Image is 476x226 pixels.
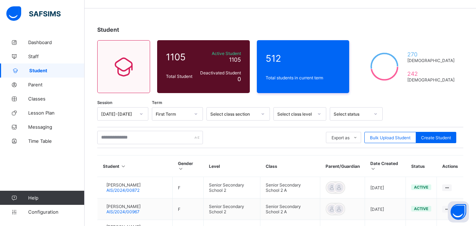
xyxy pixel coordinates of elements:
th: Parent/Guardian [320,155,365,177]
td: Senior Secondary School 2 A [260,198,320,220]
span: Student [97,26,119,33]
span: Session [97,100,112,105]
span: Create Student [421,135,451,140]
th: Student [98,155,173,177]
th: Gender [173,155,204,177]
div: [DATE]-[DATE] [101,111,135,117]
span: Bulk Upload Student [370,135,410,140]
span: 270 [407,51,455,58]
span: Active Student [199,51,241,56]
i: Sort in Ascending Order [120,164,126,169]
span: Student [29,68,85,73]
th: Actions [437,155,463,177]
span: 0 [237,75,241,83]
th: Status [406,155,437,177]
div: Select class section [210,111,257,117]
span: Configuration [28,209,84,215]
span: Classes [28,96,85,102]
td: Senior Secondary School 2 A [260,177,320,198]
span: 512 [266,53,341,64]
span: Messaging [28,124,85,130]
div: First Term [156,111,190,117]
span: 1105 [166,51,195,62]
span: Deactivated Student [199,70,241,75]
td: [DATE] [365,177,406,198]
span: Term [152,100,162,105]
i: Sort in Ascending Order [178,166,184,171]
th: Date Created [365,155,406,177]
th: Level [204,155,260,177]
span: Lesson Plan [28,110,85,116]
td: Senior Secondary School 2 [204,198,260,220]
span: 1105 [229,56,241,63]
div: Total Student [164,72,197,81]
span: Help [28,195,84,201]
span: 242 [407,70,455,77]
span: active [414,185,428,190]
th: Class [260,155,320,177]
td: Senior Secondary School 2 [204,177,260,198]
span: [PERSON_NAME] [106,204,141,209]
div: Select status [334,111,370,117]
span: Parent [28,82,85,87]
span: Staff [28,54,85,59]
span: AIS/2024/00872 [106,188,140,193]
img: safsims [6,6,61,21]
span: Time Table [28,138,85,144]
span: AIS/2024/00967 [106,209,140,214]
div: Select class level [277,111,313,117]
td: F [173,177,204,198]
button: Open asap [448,201,469,222]
span: Export as [332,135,350,140]
span: [DEMOGRAPHIC_DATA] [407,58,455,63]
td: [DATE] [365,198,406,220]
i: Sort in Ascending Order [370,166,376,171]
span: Total students in current term [266,75,341,80]
span: [DEMOGRAPHIC_DATA] [407,77,455,83]
span: [PERSON_NAME] [106,182,141,188]
span: Dashboard [28,39,85,45]
td: F [173,198,204,220]
span: active [414,206,428,211]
